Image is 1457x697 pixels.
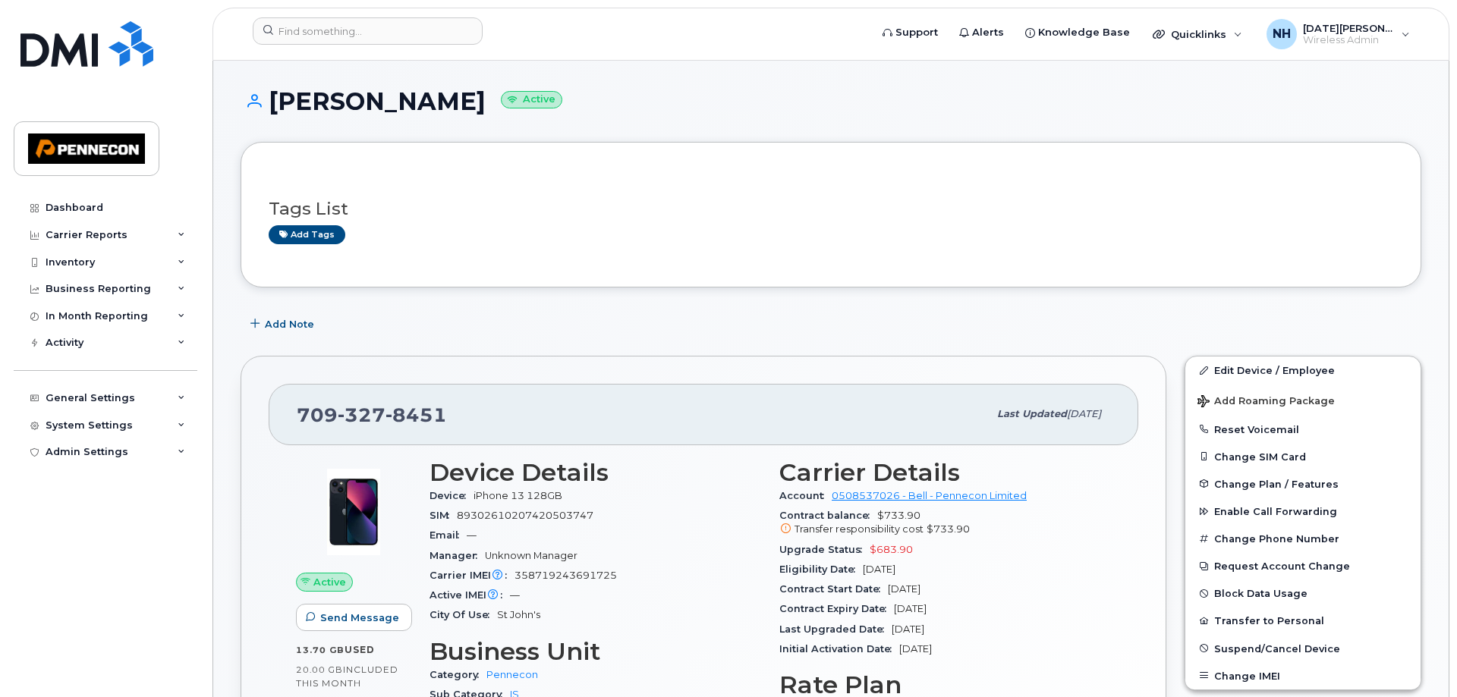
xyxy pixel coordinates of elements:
[1185,579,1421,607] button: Block Data Usage
[1185,416,1421,443] button: Reset Voicemail
[297,403,447,426] span: 709
[269,225,345,244] a: Add tags
[430,669,486,680] span: Category
[430,589,510,601] span: Active IMEI
[430,459,761,486] h3: Device Details
[474,490,562,501] span: iPhone 13 128GB
[1214,642,1340,654] span: Suspend/Cancel Device
[1197,395,1335,410] span: Add Roaming Package
[1185,498,1421,525] button: Enable Call Forwarding
[779,510,877,521] span: Contract balance
[779,583,888,595] span: Contract Start Date
[296,604,412,631] button: Send Message
[892,623,924,635] span: [DATE]
[269,199,1393,218] h3: Tags List
[1214,506,1337,517] span: Enable Call Forwarding
[296,664,398,689] span: included this month
[1185,443,1421,470] button: Change SIM Card
[430,570,515,581] span: Carrier IMEI
[457,510,593,521] span: 89302610207420503747
[779,510,1111,537] span: $733.90
[1067,408,1101,419] span: [DATE]
[1185,525,1421,552] button: Change Phone Number
[1214,478,1339,489] span: Change Plan / Features
[1185,470,1421,498] button: Change Plan / Features
[430,490,474,501] span: Device
[997,408,1067,419] span: Last updated
[1185,552,1421,579] button: Request Account Change
[894,603,927,614] span: [DATE]
[779,459,1111,486] h3: Carrier Details
[497,609,540,620] span: St John's
[510,589,520,601] span: —
[1185,635,1421,662] button: Suspend/Cancel Device
[899,643,932,655] span: [DATE]
[1185,356,1421,384] a: Edit Device / Employee
[863,564,895,575] span: [DATE]
[779,490,832,501] span: Account
[515,570,617,581] span: 358719243691725
[308,466,399,557] img: image20231002-3703462-1ig824h.jpeg
[779,544,870,555] span: Upgrade Status
[485,550,577,561] span: Unknown Manager
[345,644,375,655] span: used
[430,609,497,620] span: City Of Use
[1185,607,1421,634] button: Transfer to Personal
[296,664,343,675] span: 20.00 GB
[338,403,385,426] span: 327
[927,523,970,535] span: $733.90
[832,490,1027,501] a: 0508537026 - Bell - Pennecon Limited
[779,603,894,614] span: Contract Expiry Date
[265,317,314,331] span: Add Note
[430,638,761,665] h3: Business Unit
[1185,385,1421,416] button: Add Roaming Package
[430,510,457,521] span: SIM
[241,88,1421,115] h1: [PERSON_NAME]
[430,529,467,541] span: Email
[779,564,863,575] span: Eligibility Date
[870,544,913,555] span: $683.90
[241,310,327,338] button: Add Note
[313,575,346,589] span: Active
[888,583,920,595] span: [DATE]
[779,643,899,655] span: Initial Activation Date
[467,529,477,541] span: —
[430,550,485,561] span: Manager
[501,91,562,108] small: Active
[795,523,924,535] span: Transfer responsibility cost
[385,403,447,426] span: 8451
[1185,662,1421,689] button: Change IMEI
[486,669,538,680] a: Pennecon
[320,611,399,625] span: Send Message
[779,623,892,635] span: Last Upgraded Date
[296,645,345,655] span: 13.70 GB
